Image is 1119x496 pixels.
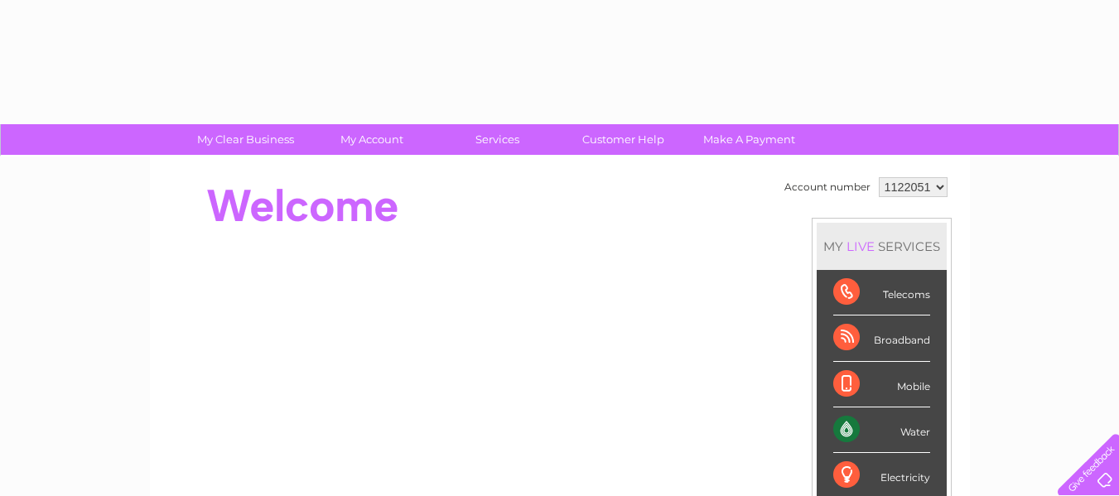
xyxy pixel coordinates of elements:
[833,407,930,453] div: Water
[681,124,818,155] a: Make A Payment
[843,238,878,254] div: LIVE
[833,362,930,407] div: Mobile
[429,124,566,155] a: Services
[833,315,930,361] div: Broadband
[833,270,930,315] div: Telecoms
[817,223,947,270] div: MY SERVICES
[780,173,875,201] td: Account number
[303,124,440,155] a: My Account
[555,124,692,155] a: Customer Help
[177,124,314,155] a: My Clear Business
